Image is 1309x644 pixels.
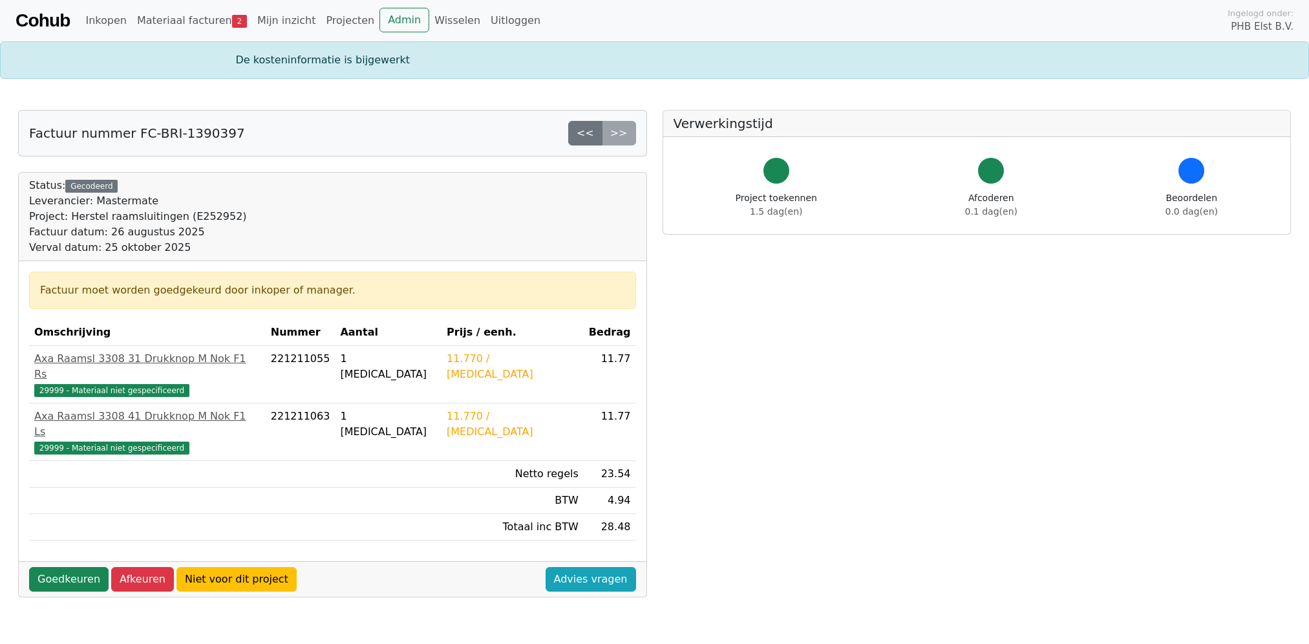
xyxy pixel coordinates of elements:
div: Afcoderen [965,191,1017,219]
th: Prijs / eenh. [442,319,584,346]
a: Uitloggen [485,8,546,34]
div: Gecodeerd [65,180,118,193]
div: Beoordelen [1165,191,1218,219]
td: 28.48 [584,514,636,541]
span: 2 [232,15,247,28]
a: Goedkeuren [29,567,109,592]
td: 23.54 [584,461,636,488]
h5: Verwerkingstijd [674,116,1281,131]
a: Materiaal facturen2 [132,8,252,34]
a: Advies vragen [546,567,636,592]
h5: Factuur nummer FC-BRI-1390397 [29,125,245,141]
div: Verval datum: 25 oktober 2025 [29,240,247,255]
a: Mijn inzicht [252,8,321,34]
span: 29999 - Materiaal niet gespecificeerd [34,384,189,397]
td: Netto regels [442,461,584,488]
div: 11.770 / [MEDICAL_DATA] [447,409,579,440]
td: 4.94 [584,488,636,514]
td: 221211063 [266,403,335,461]
td: BTW [442,488,584,514]
a: Inkopen [80,8,131,34]
div: Axa Raamsl 3308 31 Drukknop M Nok F1 Rs [34,351,261,382]
td: 11.77 [584,403,636,461]
a: Afkeuren [111,567,174,592]
th: Nummer [266,319,335,346]
a: << [568,121,602,145]
th: Bedrag [584,319,636,346]
div: Project toekennen [736,191,817,219]
span: 0.0 dag(en) [1165,206,1218,217]
th: Omschrijving [29,319,266,346]
div: De kosteninformatie is bijgewerkt [228,52,1081,68]
th: Aantal [335,319,442,346]
div: Leverancier: Mastermate [29,193,247,209]
span: PHB Elst B.V. [1231,19,1293,34]
a: Projecten [321,8,379,34]
span: 29999 - Materiaal niet gespecificeerd [34,442,189,455]
a: Axa Raamsl 3308 31 Drukknop M Nok F1 Rs29999 - Materiaal niet gespecificeerd [34,351,261,398]
td: Totaal inc BTW [442,514,584,541]
a: Cohub [16,5,70,36]
div: Status: [29,178,247,255]
div: Axa Raamsl 3308 41 Drukknop M Nok F1 Ls [34,409,261,440]
div: 1 [MEDICAL_DATA] [340,409,436,440]
div: 1 [MEDICAL_DATA] [340,351,436,382]
td: 221211055 [266,346,335,403]
div: 11.770 / [MEDICAL_DATA] [447,351,579,382]
div: Factuur moet worden goedgekeurd door inkoper of manager. [40,283,625,298]
span: Ingelogd onder: [1228,7,1293,19]
td: 11.77 [584,346,636,403]
span: 0.1 dag(en) [965,206,1017,217]
div: Factuur datum: 26 augustus 2025 [29,224,247,240]
a: Niet voor dit project [176,567,297,592]
span: 1.5 dag(en) [750,206,802,217]
a: Axa Raamsl 3308 41 Drukknop M Nok F1 Ls29999 - Materiaal niet gespecificeerd [34,409,261,455]
a: Admin [379,8,429,32]
a: Wisselen [429,8,485,34]
div: Project: Herstel raamsluitingen (E252952) [29,209,247,224]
